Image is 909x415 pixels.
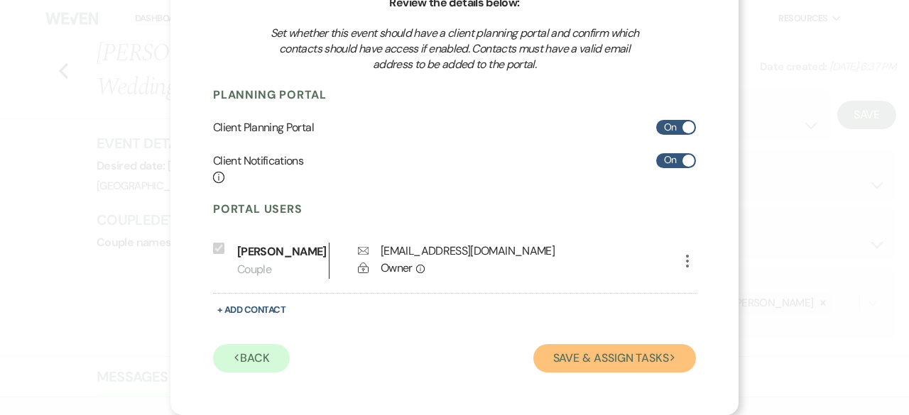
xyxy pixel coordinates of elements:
[664,118,677,136] span: On
[237,243,322,261] p: [PERSON_NAME]
[213,301,290,319] button: + Add Contact
[237,260,329,279] p: Couple
[381,260,700,277] div: Owner
[213,120,314,135] h6: Client Planning Portal
[213,87,696,103] h4: Planning Portal
[533,344,696,372] button: Save & Assign Tasks
[213,201,696,217] h4: Portal Users
[381,243,555,260] div: [EMAIL_ADDRESS][DOMAIN_NAME]
[261,26,648,73] h3: Set whether this event should have a client planning portal and confirm which contacts should hav...
[213,344,290,372] button: Back
[213,153,303,185] h6: Client Notifications
[664,151,677,169] span: On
